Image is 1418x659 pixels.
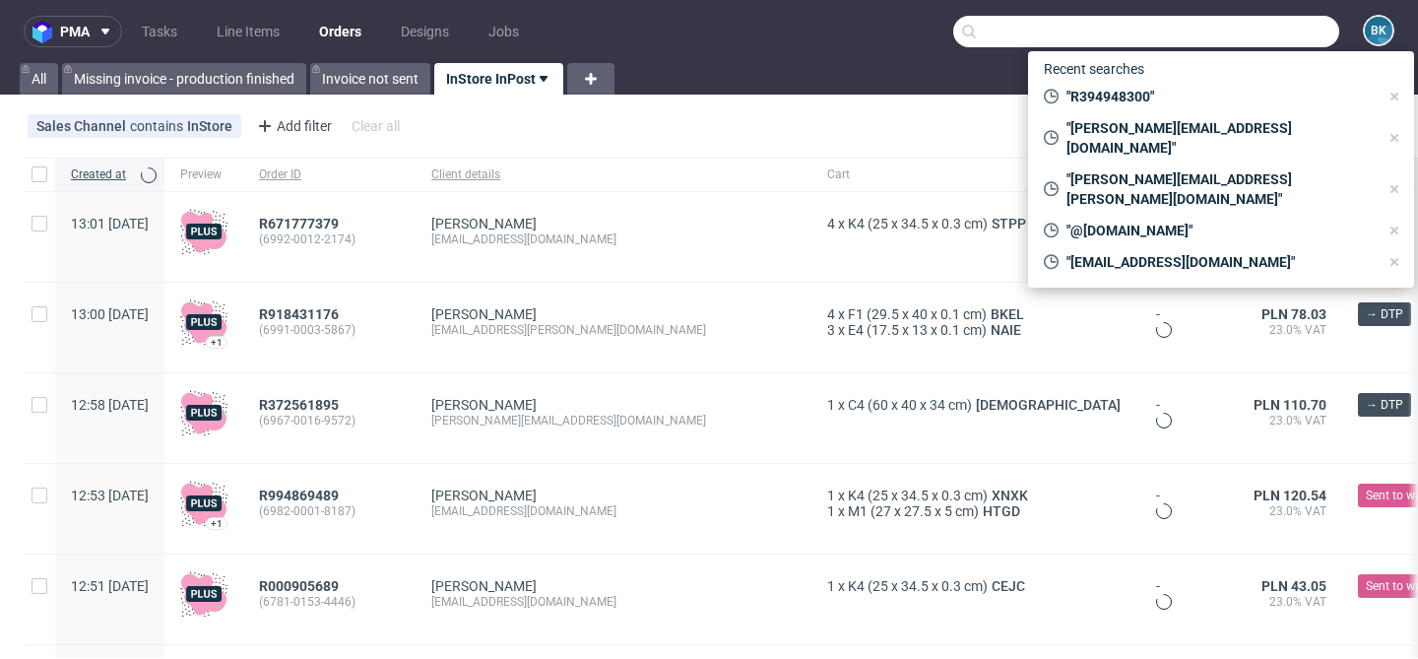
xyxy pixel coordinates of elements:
[477,16,531,47] a: Jobs
[180,480,227,527] img: plus-icon.676465ae8f3a83198b3f.png
[1254,488,1326,503] span: PLN 120.54
[259,306,343,322] a: R918431176
[431,216,537,231] a: [PERSON_NAME]
[180,389,227,436] img: plus-icon.676465ae8f3a83198b3f.png
[827,216,1125,231] div: x
[434,63,563,95] a: InStore InPost
[259,488,339,503] span: R994869489
[431,503,796,519] div: [EMAIL_ADDRESS][DOMAIN_NAME]
[20,63,58,95] a: All
[187,118,232,134] div: InStore
[211,518,223,529] div: +1
[827,306,1125,322] div: x
[979,503,1024,519] a: HTGD
[431,413,796,428] div: [PERSON_NAME][EMAIL_ADDRESS][DOMAIN_NAME]
[249,110,336,142] div: Add filter
[130,16,189,47] a: Tasks
[259,166,400,183] span: Order ID
[431,306,537,322] a: [PERSON_NAME]
[1243,503,1326,519] span: 23.0% VAT
[71,216,149,231] span: 13:01 [DATE]
[259,413,400,428] span: (6967-0016-9572)
[827,166,1125,183] span: Cart
[211,337,223,348] div: +1
[827,322,835,338] span: 3
[988,488,1032,503] a: XNXK
[848,306,987,322] span: F1 (29.5 x 40 x 0.1 cm)
[431,488,537,503] a: [PERSON_NAME]
[1059,221,1379,240] span: "@[DOMAIN_NAME]"
[848,578,988,594] span: K4 (25 x 34.5 x 0.3 cm)
[827,503,835,519] span: 1
[389,16,461,47] a: Designs
[827,578,1125,594] div: x
[987,322,1025,338] a: NAIE
[205,16,291,47] a: Line Items
[348,112,404,140] div: Clear all
[827,578,835,594] span: 1
[988,216,1030,231] a: STPP
[259,306,339,322] span: R918431176
[1261,578,1326,594] span: PLN 43.05
[32,21,60,43] img: logo
[827,488,1125,503] div: x
[259,578,339,594] span: R000905689
[259,231,400,247] span: (6992-0012-2174)
[259,322,400,338] span: (6991-0003-5867)
[1059,169,1379,209] span: "[PERSON_NAME][EMAIL_ADDRESS][PERSON_NAME][DOMAIN_NAME]"
[987,306,1028,322] a: BKEL
[431,322,796,338] div: [EMAIL_ADDRESS][PERSON_NAME][DOMAIN_NAME]
[988,578,1029,594] a: CEJC
[972,397,1125,413] a: [DEMOGRAPHIC_DATA]
[180,166,227,183] span: Preview
[431,594,796,610] div: [EMAIL_ADDRESS][DOMAIN_NAME]
[310,63,430,95] a: Invoice not sent
[848,503,979,519] span: M1 (27 x 27.5 x 5 cm)
[827,488,835,503] span: 1
[71,578,149,594] span: 12:51 [DATE]
[1365,17,1392,44] figcaption: BK
[848,216,988,231] span: K4 (25 x 34.5 x 0.3 cm)
[827,397,1125,413] div: x
[259,216,343,231] a: R671777379
[848,397,972,413] span: C4 (60 x 40 x 34 cm)
[1156,578,1211,613] div: -
[848,322,987,338] span: E4 (17.5 x 13 x 0.1 cm)
[71,166,133,183] span: Created at
[827,322,1125,338] div: x
[1366,305,1403,323] span: → DTP
[71,397,149,413] span: 12:58 [DATE]
[180,298,227,346] img: plus-icon.676465ae8f3a83198b3f.png
[24,16,122,47] button: pma
[848,488,988,503] span: K4 (25 x 34.5 x 0.3 cm)
[71,488,149,503] span: 12:53 [DATE]
[180,570,227,618] img: plus-icon.676465ae8f3a83198b3f.png
[259,216,339,231] span: R671777379
[1156,397,1211,431] div: -
[431,231,796,247] div: [EMAIL_ADDRESS][DOMAIN_NAME]
[62,63,306,95] a: Missing invoice - production finished
[60,25,90,38] span: pma
[259,594,400,610] span: (6781-0153-4446)
[130,118,187,134] span: contains
[1254,397,1326,413] span: PLN 110.70
[259,503,400,519] span: (6982-0001-8187)
[1156,488,1211,522] div: -
[1059,87,1379,106] span: "R394948300"
[259,397,343,413] a: R372561895
[431,166,796,183] span: Client details
[1059,252,1379,272] span: "[EMAIL_ADDRESS][DOMAIN_NAME]"
[1059,118,1379,158] span: "[PERSON_NAME][EMAIL_ADDRESS][DOMAIN_NAME]"
[259,397,339,413] span: R372561895
[1243,322,1326,338] span: 23.0% VAT
[180,208,227,255] img: plus-icon.676465ae8f3a83198b3f.png
[827,397,835,413] span: 1
[1243,594,1326,610] span: 23.0% VAT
